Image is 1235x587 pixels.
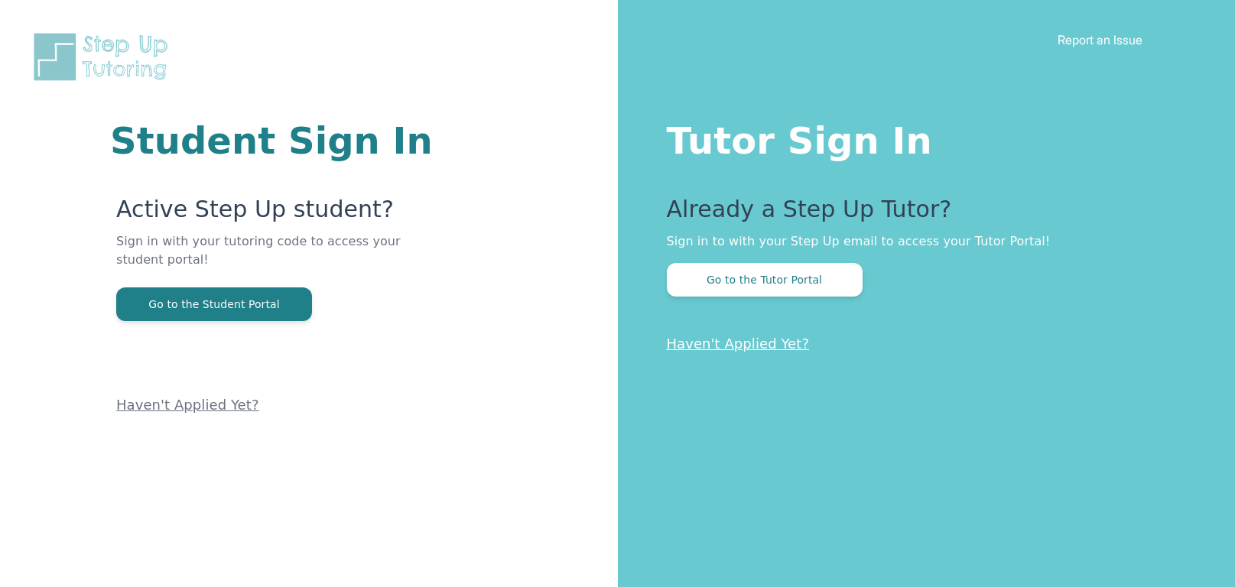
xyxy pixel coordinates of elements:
a: Go to the Student Portal [116,297,312,311]
a: Haven't Applied Yet? [667,336,810,352]
a: Report an Issue [1058,32,1142,47]
p: Sign in to with your Step Up email to access your Tutor Portal! [667,232,1175,251]
p: Active Step Up student? [116,196,434,232]
button: Go to the Student Portal [116,287,312,321]
img: Step Up Tutoring horizontal logo [31,31,177,83]
button: Go to the Tutor Portal [667,263,863,297]
a: Go to the Tutor Portal [667,272,863,287]
a: Haven't Applied Yet? [116,397,259,413]
h1: Student Sign In [110,122,434,159]
h1: Tutor Sign In [667,116,1175,159]
p: Already a Step Up Tutor? [667,196,1175,232]
p: Sign in with your tutoring code to access your student portal! [116,232,434,287]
